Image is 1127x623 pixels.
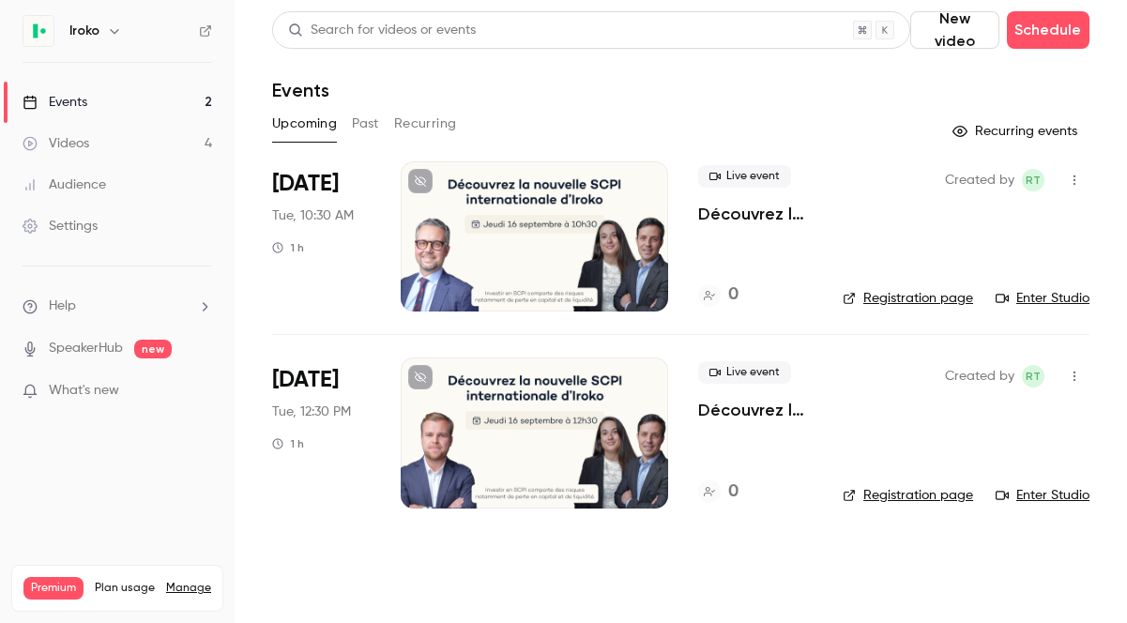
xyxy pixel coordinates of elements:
[272,79,329,101] h1: Events
[394,109,457,139] button: Recurring
[272,169,339,199] span: [DATE]
[843,289,973,308] a: Registration page
[288,21,476,40] div: Search for videos or events
[272,357,371,508] div: Sep 16 Tue, 12:30 PM (Europe/Paris)
[996,486,1089,505] a: Enter Studio
[49,381,119,401] span: What's new
[69,22,99,40] h6: Iroko
[843,486,973,505] a: Registration page
[1026,365,1041,387] span: RT
[49,296,76,316] span: Help
[23,134,89,153] div: Videos
[698,165,791,188] span: Live event
[1022,365,1044,387] span: Roxane Tranchard
[698,282,739,308] a: 0
[352,109,379,139] button: Past
[698,203,813,225] a: Découvrez la nouvelle SCPI internationale signée [PERSON_NAME] (CGP)
[1022,169,1044,191] span: Roxane Tranchard
[272,206,354,225] span: Tue, 10:30 AM
[23,175,106,194] div: Audience
[996,289,1089,308] a: Enter Studio
[272,436,304,451] div: 1 h
[698,361,791,384] span: Live event
[272,240,304,255] div: 1 h
[945,365,1014,387] span: Created by
[49,339,123,358] a: SpeakerHub
[95,581,155,596] span: Plan usage
[944,116,1089,146] button: Recurring events
[728,282,739,308] h4: 0
[272,403,351,421] span: Tue, 12:30 PM
[698,399,813,421] a: Découvrez la nouvelle SCPI internationale signée [PERSON_NAME]
[23,93,87,112] div: Events
[166,581,211,596] a: Manage
[134,340,172,358] span: new
[910,11,999,49] button: New video
[945,169,1014,191] span: Created by
[23,296,212,316] li: help-dropdown-opener
[698,479,739,505] a: 0
[728,479,739,505] h4: 0
[23,16,53,46] img: Iroko
[272,161,371,311] div: Sep 16 Tue, 10:30 AM (Europe/Paris)
[272,365,339,395] span: [DATE]
[23,577,84,600] span: Premium
[23,217,98,236] div: Settings
[272,109,337,139] button: Upcoming
[1026,169,1041,191] span: RT
[1007,11,1089,49] button: Schedule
